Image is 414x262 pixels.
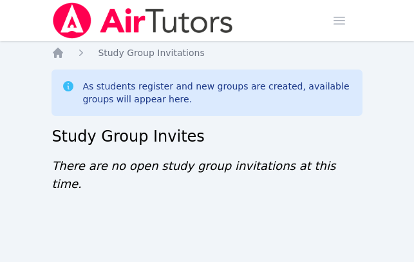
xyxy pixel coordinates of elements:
[98,48,204,58] span: Study Group Invitations
[98,46,204,59] a: Study Group Invitations
[52,3,234,39] img: Air Tutors
[52,126,362,147] h2: Study Group Invites
[52,159,335,191] span: There are no open study group invitations at this time.
[52,46,362,59] nav: Breadcrumb
[82,80,352,106] div: As students register and new groups are created, available groups will appear here.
